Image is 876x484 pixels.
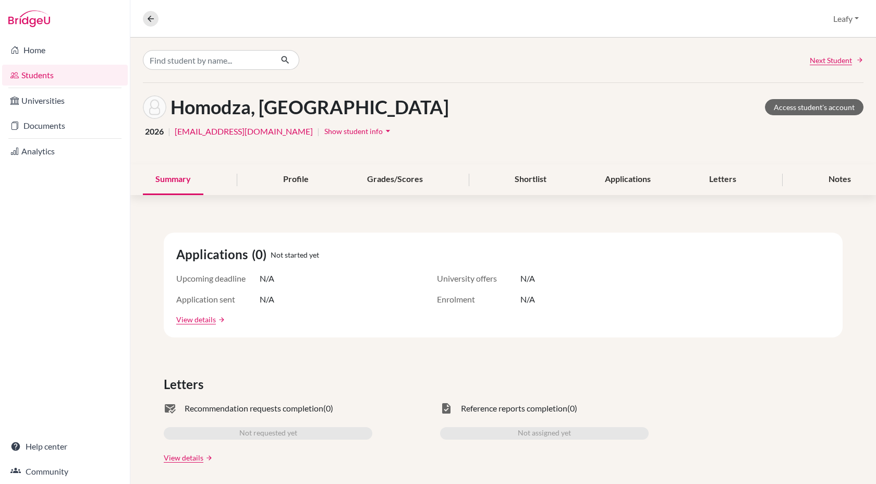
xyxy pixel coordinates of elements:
a: Home [2,40,128,60]
a: Students [2,65,128,86]
a: Community [2,461,128,482]
a: Analytics [2,141,128,162]
i: arrow_drop_down [383,126,393,136]
span: N/A [520,272,535,285]
a: View details [164,452,203,463]
span: University offers [437,272,520,285]
span: Not requested yet [239,427,297,440]
a: Help center [2,436,128,457]
button: Leafy [829,9,863,29]
span: Enrolment [437,293,520,306]
span: Not started yet [271,249,319,260]
a: Access student's account [765,99,863,115]
span: Upcoming deadline [176,272,260,285]
span: 2026 [145,125,164,138]
img: Rutendo Homodza's avatar [143,95,166,119]
div: Notes [816,164,863,195]
span: N/A [260,293,274,306]
div: Profile [271,164,321,195]
span: Next Student [810,55,852,66]
span: Applications [176,245,252,264]
span: (0) [567,402,577,415]
span: Letters [164,375,208,394]
div: Letters [697,164,749,195]
div: Shortlist [502,164,559,195]
span: (0) [252,245,271,264]
span: Recommendation requests completion [185,402,323,415]
input: Find student by name... [143,50,272,70]
img: Bridge-U [8,10,50,27]
span: Application sent [176,293,260,306]
div: Applications [592,164,663,195]
span: N/A [520,293,535,306]
span: (0) [323,402,333,415]
a: Universities [2,90,128,111]
span: | [317,125,320,138]
a: Documents [2,115,128,136]
span: | [168,125,171,138]
a: Next Student [810,55,863,66]
div: Grades/Scores [355,164,435,195]
div: Summary [143,164,203,195]
span: Not assigned yet [518,427,571,440]
button: Show student infoarrow_drop_down [324,123,394,139]
span: mark_email_read [164,402,176,415]
span: N/A [260,272,274,285]
span: Show student info [324,127,383,136]
a: View details [176,314,216,325]
a: arrow_forward [216,316,225,323]
a: [EMAIL_ADDRESS][DOMAIN_NAME] [175,125,313,138]
a: arrow_forward [203,454,213,462]
h1: Homodza, [GEOGRAPHIC_DATA] [171,96,449,118]
span: task [440,402,453,415]
span: Reference reports completion [461,402,567,415]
